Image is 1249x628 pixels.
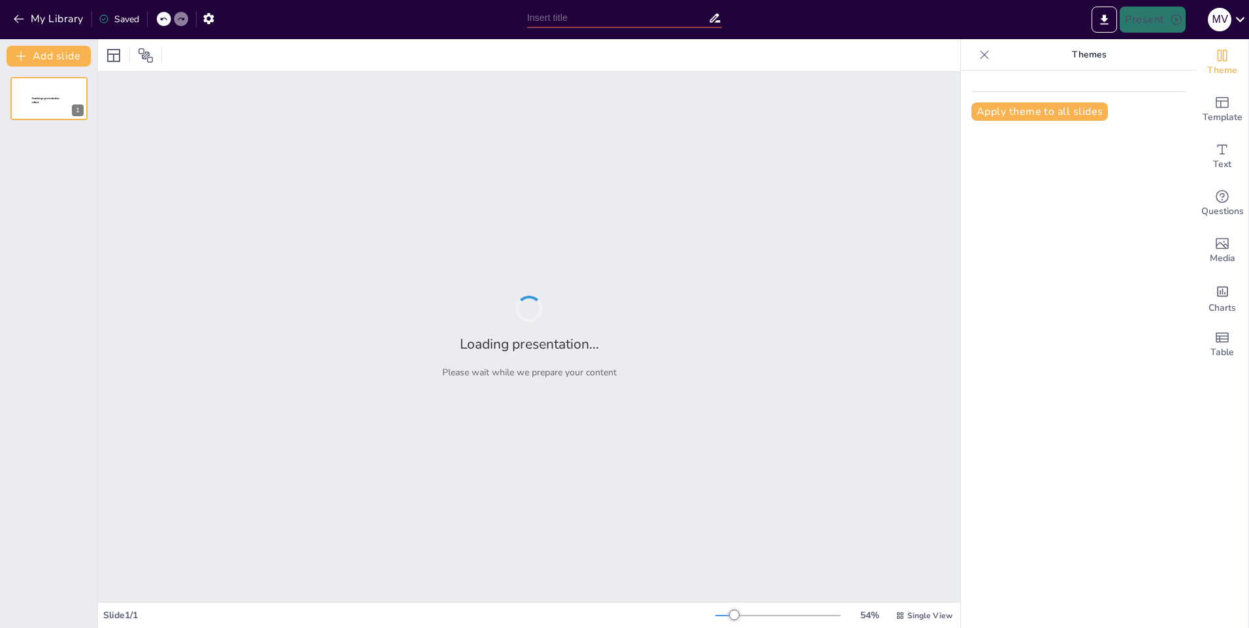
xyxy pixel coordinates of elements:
[1207,63,1237,78] span: Theme
[1210,251,1235,266] span: Media
[1196,180,1248,227] div: Get real-time input from your audience
[995,39,1183,71] p: Themes
[10,77,88,120] div: 1
[1196,86,1248,133] div: Add ready made slides
[1196,321,1248,368] div: Add a table
[1092,7,1117,33] button: Export to PowerPoint
[99,13,139,25] div: Saved
[1196,227,1248,274] div: Add images, graphics, shapes or video
[854,609,885,621] div: 54 %
[907,610,952,621] span: Single View
[1196,39,1248,86] div: Change the overall theme
[72,104,84,116] div: 1
[10,8,89,29] button: My Library
[1208,7,1231,33] button: M v
[1213,157,1231,172] span: Text
[1120,7,1185,33] button: Present
[527,8,709,27] input: Insert title
[1208,301,1236,315] span: Charts
[1196,274,1248,321] div: Add charts and graphs
[1210,345,1234,360] span: Table
[103,609,715,621] div: Slide 1 / 1
[1196,133,1248,180] div: Add text boxes
[138,48,154,63] span: Position
[460,335,599,353] h2: Loading presentation...
[103,45,124,66] div: Layout
[442,366,617,379] p: Please wait while we prepare your content
[7,46,91,67] button: Add slide
[1201,204,1244,219] span: Questions
[32,97,59,104] span: Sendsteps presentation editor
[1208,8,1231,31] div: M v
[1203,110,1242,125] span: Template
[971,102,1108,121] button: Apply theme to all slides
